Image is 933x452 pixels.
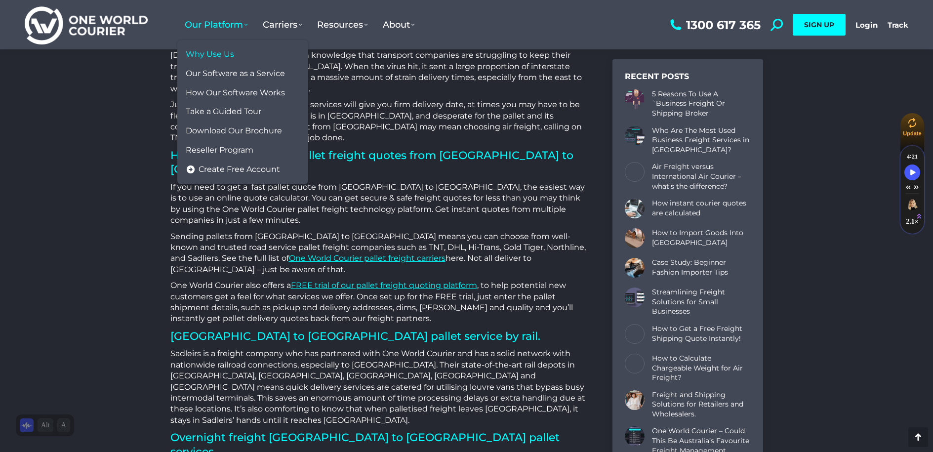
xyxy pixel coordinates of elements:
[199,164,280,175] span: Create Free Account
[186,107,261,117] span: Take a Guided Tour
[291,281,477,290] a: FREE trial of our pallet freight quoting platform
[383,19,415,30] span: About
[625,72,751,82] div: Recent Posts
[185,19,248,30] span: Our Platform
[652,324,751,343] a: How to Get a Free Freight Shipping Quote Instantly!
[170,149,588,177] h2: How to get fast online pallet freight quotes from [GEOGRAPHIC_DATA] to [GEOGRAPHIC_DATA]?
[170,182,588,226] p: If you need to get a fast pallet quote from [GEOGRAPHIC_DATA] to [GEOGRAPHIC_DATA], the easiest w...
[182,122,303,141] a: Download Our Brochure
[182,45,303,64] a: Why Use Us
[170,329,588,344] h2: [GEOGRAPHIC_DATA] to [GEOGRAPHIC_DATA] pallet service by rail.
[652,162,751,191] a: Air Freight versus International Air Courier – what’s the difference?
[625,426,645,446] a: Post image
[855,20,878,30] a: Login
[625,288,645,307] a: Post image
[625,258,645,278] a: Post image
[170,348,588,426] p: Sadleirs is a freight company who has partnered with One World Courier and has a solid network wi...
[182,160,303,179] a: Create Free Account
[652,126,751,155] a: Who Are The Most Used Business Freight Services in [GEOGRAPHIC_DATA]?
[182,64,303,83] a: Our Software as a Service
[668,19,761,31] a: 1300 617 365
[186,49,234,60] span: Why Use Us
[625,390,645,410] a: Post image
[625,126,645,146] a: Post image
[186,88,285,98] span: How Our Software Works
[652,258,751,277] a: Case Study: Beginner Fashion Importer Tips
[652,89,751,119] a: 5 Reasons To Use A `Business Freight Or Shipping Broker
[652,228,751,247] a: How to Import Goods Into [GEOGRAPHIC_DATA]
[625,162,645,182] a: Post image
[289,253,446,263] a: One World Courier pallet freight carriers
[255,9,310,40] a: Carriers
[170,39,588,94] p: At the time of writing this, over 1000 truck driver jobs are available on Australia’s largest job...
[186,69,285,79] span: Our Software as a Service
[888,20,908,30] a: Track
[625,324,645,344] a: Post image
[317,19,368,30] span: Resources
[652,288,751,317] a: Streamlining Freight Solutions for Small Businesses
[170,280,588,325] p: One World Courier also offers a , to help potential new customers get a feel for what services we...
[793,14,846,36] a: SIGN UP
[170,99,588,144] p: Just bear in mind, although freight services will give you firm delivery date, at times you may h...
[652,199,751,218] a: How instant courier quotes are calculated
[182,102,303,122] a: Take a Guided Tour
[177,9,255,40] a: Our Platform
[263,19,302,30] span: Carriers
[625,354,645,373] a: Post image
[625,228,645,248] a: Post image
[652,354,751,383] a: How to Calculate Chargeable Weight for Air Freight?
[186,145,253,156] span: Reseller Program
[804,20,834,29] span: SIGN UP
[625,199,645,218] a: Post image
[182,83,303,103] a: How Our Software Works
[25,5,148,45] img: One World Courier
[625,89,645,109] a: Post image
[186,126,282,136] span: Download Our Brochure
[170,231,588,276] p: Sending pallets from [GEOGRAPHIC_DATA] to [GEOGRAPHIC_DATA] means you can choose from well-known ...
[652,390,751,419] a: Freight and Shipping Solutions for Retailers and Wholesalers.
[375,9,422,40] a: About
[182,141,303,160] a: Reseller Program
[310,9,375,40] a: Resources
